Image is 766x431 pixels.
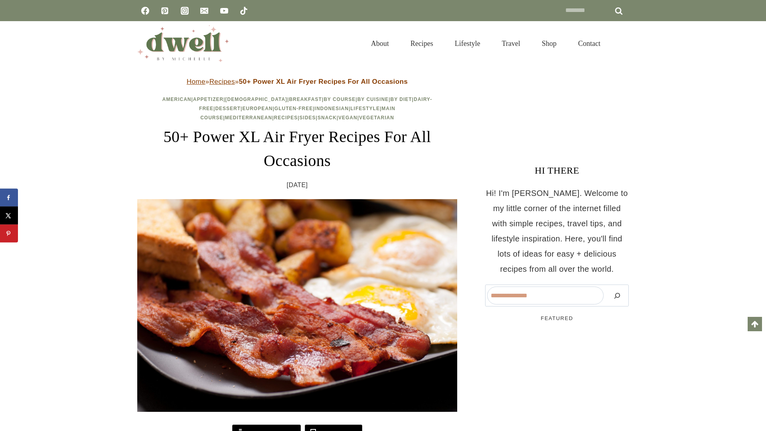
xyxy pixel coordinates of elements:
a: Travel [491,30,531,57]
a: Vegetarian [359,115,394,121]
a: YouTube [216,3,232,19]
img: DWELL by michelle [137,25,229,62]
button: View Search Form [615,37,629,50]
h1: 50+ Power XL Air Fryer Recipes For All Occasions [137,125,457,173]
a: About [360,30,400,57]
a: Facebook [137,3,153,19]
a: By Course [324,97,355,102]
a: By Diet [390,97,412,102]
a: Lifestyle [444,30,491,57]
a: Recipes [274,115,298,121]
a: Contact [567,30,611,57]
a: Snack [318,115,337,121]
a: American [162,97,191,102]
a: Home [187,78,205,85]
button: Search [608,287,627,304]
p: Hi! I'm [PERSON_NAME]. Welcome to my little corner of the internet filled with simple recipes, tr... [485,186,629,277]
a: TikTok [236,3,252,19]
nav: Primary Navigation [360,30,611,57]
a: Indonesian [315,106,349,111]
a: Breakfast [289,97,322,102]
a: Lifestyle [350,106,380,111]
a: Shop [531,30,567,57]
a: Gluten-Free [274,106,313,111]
a: Instagram [177,3,193,19]
a: European [242,106,272,111]
a: Recipes [400,30,444,57]
a: Appetizer [193,97,223,102]
a: Recipes [209,78,235,85]
a: Email [196,3,212,19]
a: By Cuisine [357,97,389,102]
span: » » [187,78,408,85]
a: Sides [300,115,316,121]
h5: FEATURED [485,314,629,322]
strong: 50+ Power XL Air Fryer Recipes For All Occasions [239,78,408,85]
h3: HI THERE [485,163,629,178]
a: Dessert [215,106,241,111]
a: Pinterest [157,3,173,19]
time: [DATE] [287,179,308,191]
span: | | | | | | | | | | | | | | | | | | | [162,97,432,121]
a: Mediterranean [225,115,272,121]
a: [DEMOGRAPHIC_DATA] [225,97,288,102]
a: Vegan [338,115,357,121]
a: Scroll to top [748,317,762,331]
